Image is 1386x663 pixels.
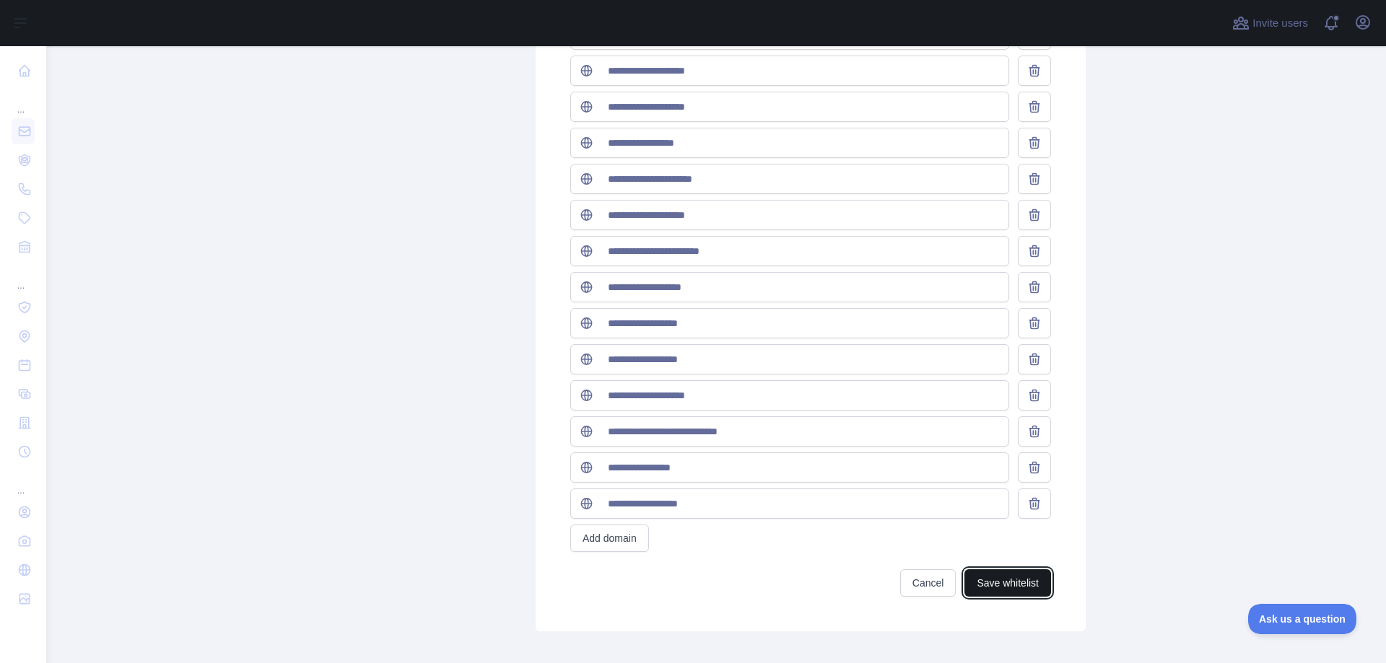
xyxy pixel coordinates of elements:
div: ... [12,87,35,115]
div: ... [12,263,35,291]
div: ... [12,467,35,496]
iframe: Toggle Customer Support [1248,604,1357,634]
button: Save whitelist [964,569,1051,597]
span: Invite users [1252,15,1308,32]
button: Cancel [900,569,956,597]
button: Invite users [1229,12,1311,35]
button: Add domain [570,524,649,552]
